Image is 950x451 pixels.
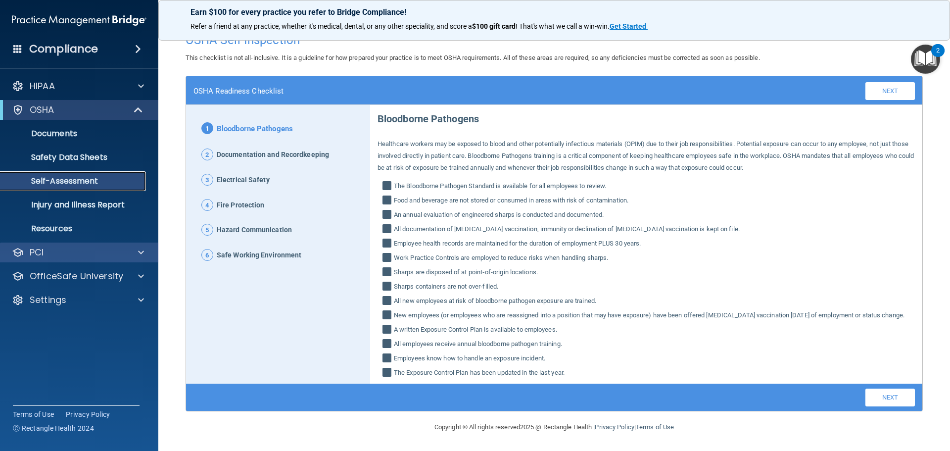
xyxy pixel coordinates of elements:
[201,199,213,211] span: 4
[217,149,329,161] span: Documentation and Recordkeeping
[382,283,394,293] input: Sharps containers are not over‐filled.
[394,195,628,206] span: Food and beverage are not stored or consumed in areas with risk of contamination.
[6,200,142,210] p: Injury and Illness Report
[30,104,54,116] p: OSHA
[374,411,735,443] div: Copyright © All rights reserved 2025 @ Rectangle Health | |
[610,22,646,30] strong: Get Started
[865,82,915,100] a: Next
[217,174,270,187] span: Electrical Safety
[382,211,394,221] input: An annual evaluation of engineered sharps is conducted and documented.
[12,80,144,92] a: HIPAA
[382,340,394,350] input: All employees receive annual bloodborne pathogen training.
[186,34,923,47] h4: OSHA Self Inspection
[472,22,516,30] strong: $100 gift card
[394,295,596,307] span: All new employees at risk of bloodborne pathogen exposure are trained.
[382,225,394,235] input: All documentation of [MEDICAL_DATA] vaccination, immunity or declination of [MEDICAL_DATA] vaccin...
[13,409,54,419] a: Terms of Use
[201,174,213,186] span: 3
[382,326,394,336] input: A written Exposure Control Plan is available to employees.
[394,281,498,293] span: Sharps containers are not over‐filled.
[394,252,608,264] span: Work Practice Controls are employed to reduce risks when handling sharps.
[13,423,94,433] span: Ⓒ Rectangle Health 2024
[394,367,565,379] span: The Exposure Control Plan has been updated in the last year.
[12,270,144,282] a: OfficeSafe University
[382,354,394,364] input: Employees know how to handle an exposure incident.
[30,270,123,282] p: OfficeSafe University
[190,7,918,17] p: Earn $100 for every practice you refer to Bridge Compliance!
[394,338,562,350] span: All employees receive annual bloodborne pathogen training.
[12,294,144,306] a: Settings
[29,42,98,56] h4: Compliance
[382,369,394,379] input: The Exposure Control Plan has been updated in the last year.
[382,240,394,250] input: Employee health records are maintained for the duration of employment PLUS 30 years.
[382,297,394,307] input: All new employees at risk of bloodborne pathogen exposure are trained.
[201,249,213,261] span: 6
[394,309,904,321] span: New employees (or employees who are reassigned into a position that may have exposure) have been ...
[394,238,641,250] span: Employee health records are maintained for the duration of employment PLUS 30 years.
[30,80,55,92] p: HIPAA
[382,197,394,206] input: Food and beverage are not stored or consumed in areas with risk of contamination.
[6,224,142,234] p: Resources
[190,22,472,30] span: Refer a friend at any practice, whether it's medical, dental, or any other speciality, and score a
[936,50,940,63] div: 2
[6,176,142,186] p: Self-Assessment
[378,138,915,174] p: Healthcare workers may be exposed to blood and other potentially infectious materials (OPIM) due ...
[30,247,44,258] p: PCI
[516,22,610,30] span: ! That's what we call a win-win.
[595,423,634,431] a: Privacy Policy
[394,223,740,235] span: All documentation of [MEDICAL_DATA] vaccination, immunity or declination of [MEDICAL_DATA] vaccin...
[201,149,213,160] span: 2
[382,268,394,278] input: Sharps are disposed of at point‐of‐origin locations.
[6,129,142,139] p: Documents
[201,224,213,236] span: 5
[610,22,648,30] a: Get Started
[636,423,674,431] a: Terms of Use
[394,352,545,364] span: Employees know how to handle an exposure incident.
[12,247,144,258] a: PCI
[911,45,940,74] button: Open Resource Center, 2 new notifications
[12,10,146,30] img: PMB logo
[394,180,606,192] span: The Bloodborne Pathogen Standard is available for all employees to review.
[201,122,213,134] span: 1
[394,209,604,221] span: An annual evaluation of engineered sharps is conducted and documented.
[217,224,292,237] span: Hazard Communication
[186,54,760,61] span: This checklist is not all-inclusive. It is a guideline for how prepared your practice is to meet ...
[382,254,394,264] input: Work Practice Controls are employed to reduce risks when handling sharps.
[12,104,143,116] a: OSHA
[378,105,915,128] p: Bloodborne Pathogens
[382,182,394,192] input: The Bloodborne Pathogen Standard is available for all employees to review.
[193,87,284,96] h4: OSHA Readiness Checklist
[66,409,110,419] a: Privacy Policy
[217,122,293,136] span: Bloodborne Pathogens
[217,199,265,212] span: Fire Protection
[865,389,915,406] a: Next
[382,311,394,321] input: New employees (or employees who are reassigned into a position that may have exposure) have been ...
[217,249,301,262] span: Safe Working Environment
[394,324,557,336] span: A written Exposure Control Plan is available to employees.
[394,266,538,278] span: Sharps are disposed of at point‐of‐origin locations.
[6,152,142,162] p: Safety Data Sheets
[30,294,66,306] p: Settings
